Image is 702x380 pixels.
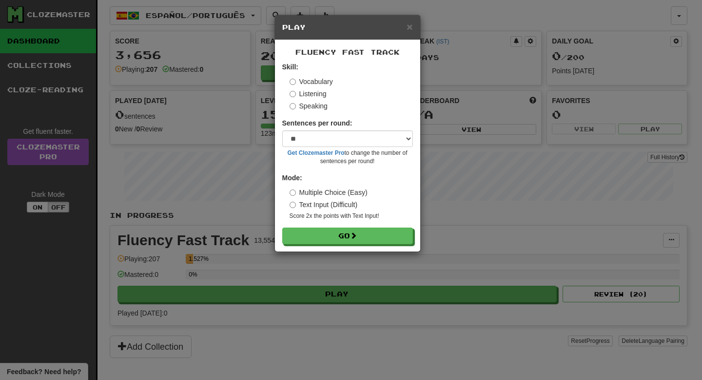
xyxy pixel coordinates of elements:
[407,21,412,32] button: Close
[290,101,328,111] label: Speaking
[282,174,302,182] strong: Mode:
[282,22,413,32] h5: Play
[290,89,327,99] label: Listening
[407,21,412,32] span: ×
[282,228,413,244] button: Go
[282,149,413,166] small: to change the number of sentences per round!
[290,202,296,208] input: Text Input (Difficult)
[290,77,333,86] label: Vocabulary
[290,79,296,85] input: Vocabulary
[290,91,296,97] input: Listening
[295,48,400,56] span: Fluency Fast Track
[282,118,352,128] label: Sentences per round:
[290,188,368,197] label: Multiple Choice (Easy)
[290,212,413,220] small: Score 2x the points with Text Input !
[290,103,296,109] input: Speaking
[290,200,358,210] label: Text Input (Difficult)
[290,190,296,196] input: Multiple Choice (Easy)
[288,149,345,156] a: Get Clozemaster Pro
[282,63,298,71] strong: Skill:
